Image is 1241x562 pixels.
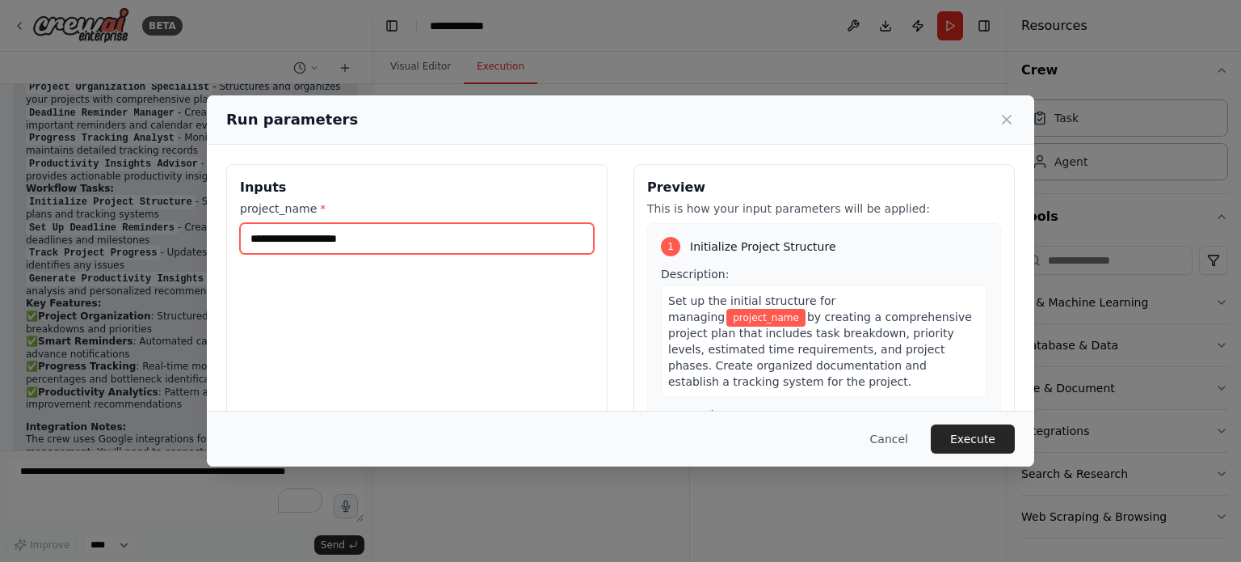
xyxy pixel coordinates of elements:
[240,178,594,197] h3: Inputs
[661,408,759,421] span: Expected output:
[647,201,1001,217] p: This is how your input parameters will be applied:
[647,178,1001,197] h3: Preview
[240,201,594,217] label: project_name
[668,294,835,323] span: Set up the initial structure for managing
[661,268,729,281] span: Description:
[726,309,806,327] span: Variable: project_name
[226,108,358,131] h2: Run parameters
[857,425,921,454] button: Cancel
[690,239,836,255] span: Initialize Project Structure
[931,425,1015,454] button: Execute
[661,237,680,256] div: 1
[668,311,972,388] span: by creating a comprehensive project plan that includes task breakdown, priority levels, estimated...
